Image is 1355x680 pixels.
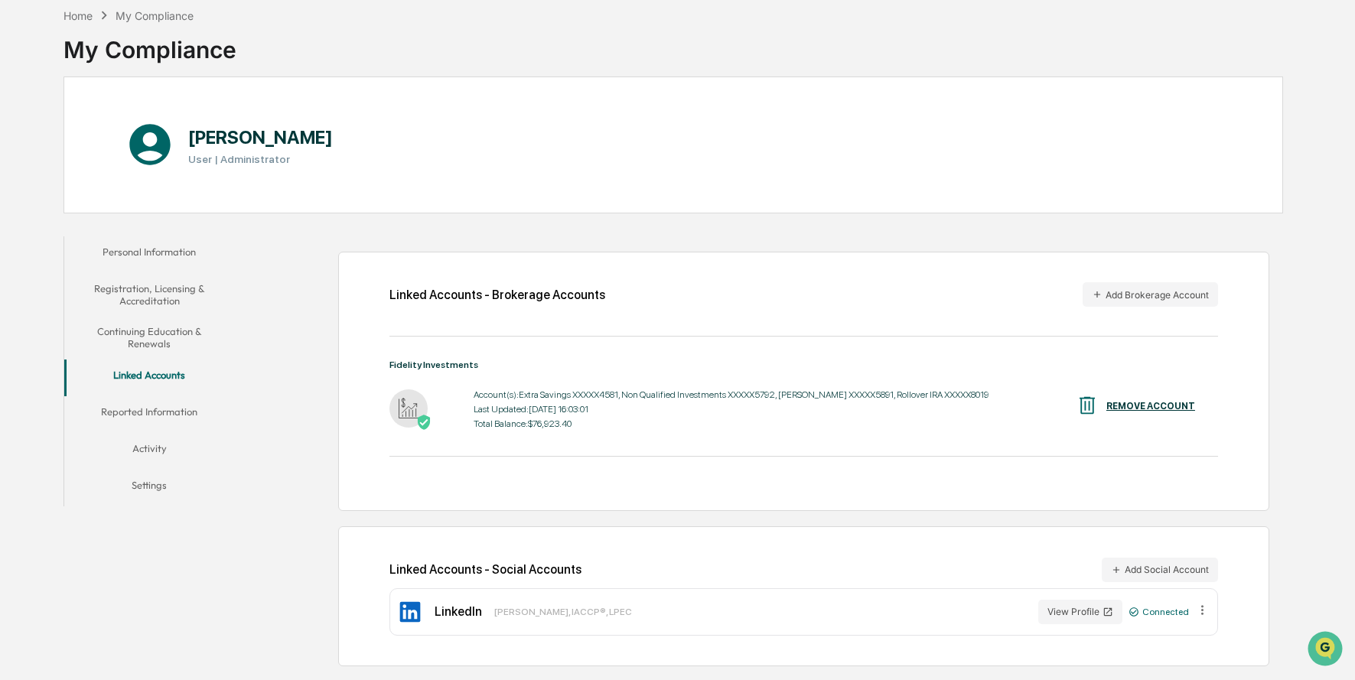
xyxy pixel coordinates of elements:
[398,600,422,624] img: LinkedIn Icon
[64,236,234,506] div: secondary tabs example
[64,470,234,506] button: Settings
[416,415,432,430] img: Active
[9,187,105,214] a: 🖐️Preclearance
[108,259,185,271] a: Powered byPylon
[64,360,234,396] button: Linked Accounts
[15,117,43,145] img: 1746055101610-c473b297-6a78-478c-a979-82029cc54cd1
[494,607,632,617] div: [PERSON_NAME], IACCP®, LPEC
[52,117,251,132] div: Start new chat
[15,223,28,236] div: 🔎
[64,273,234,317] button: Registration, Licensing & Accreditation
[15,32,278,57] p: How can we help?
[474,389,989,400] div: Account(s): Extra Savings XXXXX4581, Non Qualified Investments XXXXX5792, [PERSON_NAME] XXXXX5891...
[188,153,333,165] h3: User | Administrator
[1076,394,1099,417] img: REMOVE ACCOUNT
[152,259,185,271] span: Pylon
[31,222,96,237] span: Data Lookup
[31,193,99,208] span: Preclearance
[111,194,123,207] div: 🗄️
[474,404,989,415] div: Last Updated: [DATE] 16:03:01
[116,9,194,22] div: My Compliance
[435,604,482,619] div: LinkedIn
[40,70,252,86] input: Clear
[1306,630,1347,671] iframe: Open customer support
[1102,558,1218,582] button: Add Social Account
[126,193,190,208] span: Attestations
[188,126,333,148] h1: [PERSON_NAME]
[389,558,1218,582] div: Linked Accounts - Social Accounts
[64,433,234,470] button: Activity
[9,216,103,243] a: 🔎Data Lookup
[64,316,234,360] button: Continuing Education & Renewals
[64,24,236,63] div: My Compliance
[64,9,93,22] div: Home
[474,418,989,429] div: Total Balance: $76,923.40
[105,187,196,214] a: 🗄️Attestations
[1038,600,1122,624] button: View Profile
[64,396,234,433] button: Reported Information
[389,360,1218,370] div: Fidelity Investments
[1083,282,1218,307] button: Add Brokerage Account
[52,132,194,145] div: We're available if you need us!
[1106,401,1195,412] div: REMOVE ACCOUNT
[389,389,428,428] img: Fidelity Investments - Active
[389,288,605,302] div: Linked Accounts - Brokerage Accounts
[1129,607,1189,617] div: Connected
[15,194,28,207] div: 🖐️
[64,236,234,273] button: Personal Information
[260,122,278,140] button: Start new chat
